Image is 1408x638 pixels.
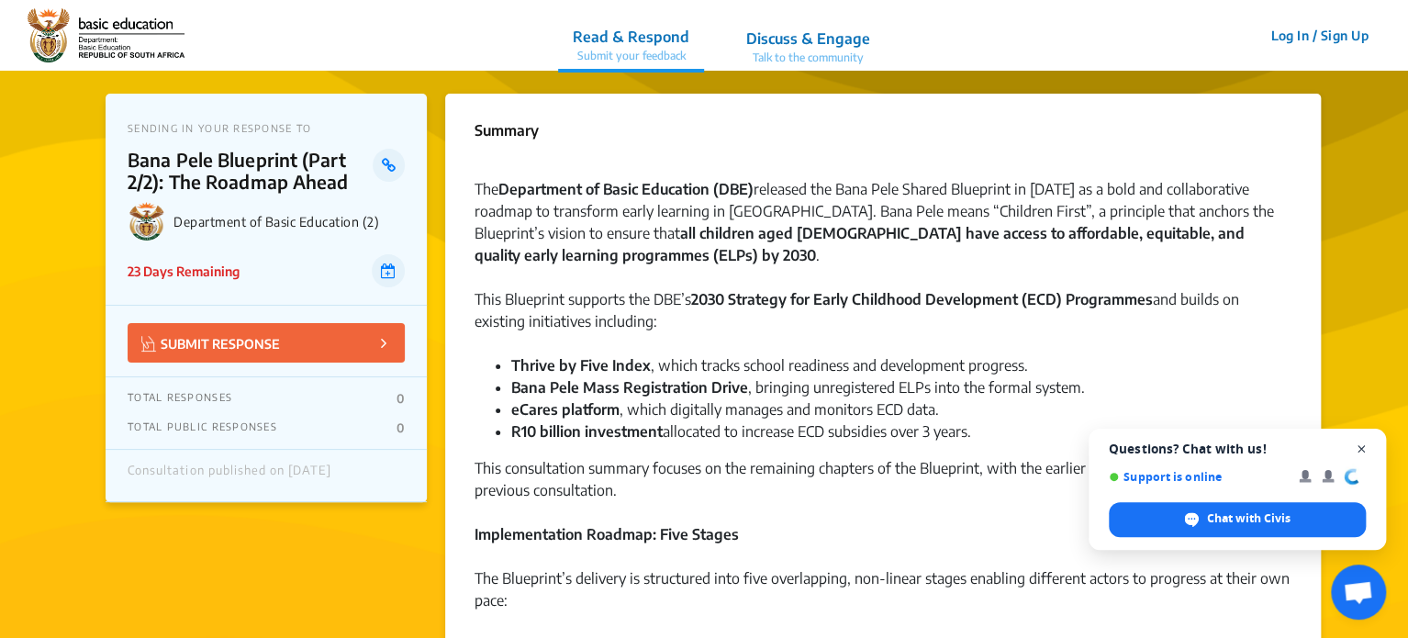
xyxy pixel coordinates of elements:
[746,28,870,50] p: Discuss & Engage
[511,422,581,441] strong: R10 billion
[1109,470,1286,484] span: Support is online
[128,420,277,435] p: TOTAL PUBLIC RESPONSES
[141,336,156,352] img: Vector.jpg
[475,288,1291,354] div: This Blueprint supports the DBE’s and builds on existing initiatives including:
[1258,21,1380,50] button: Log In / Sign Up
[475,567,1291,633] div: The Blueprint’s delivery is structured into five overlapping, non-linear stages enabling differen...
[511,420,1291,442] li: allocated to increase ECD subsidies over 3 years.
[475,178,1291,288] div: The released the Bana Pele Shared Blueprint in [DATE] as a bold and collaborative roadmap to tran...
[128,262,240,281] p: 23 Days Remaining
[128,391,232,406] p: TOTAL RESPONSES
[475,457,1291,523] div: This consultation summary focuses on the remaining chapters of the Blueprint, with the earlier ch...
[1207,510,1291,527] span: Chat with Civis
[141,332,280,353] p: SUBMIT RESPONSE
[511,376,1291,398] li: , bringing unregistered ELPs into the formal system.
[128,202,166,241] img: Department of Basic Education (2) logo
[511,398,1291,420] li: , which digitally manages and monitors ECD data.
[173,214,405,229] p: Department of Basic Education (2)
[511,400,620,419] strong: eCares platform
[511,356,651,375] strong: Thrive by Five Index
[511,354,1291,376] li: , which tracks school readiness and development progress.
[1350,438,1373,461] span: Close chat
[128,149,373,193] p: Bana Pele Blueprint (Part 2/2): The Roadmap Ahead
[397,391,405,406] p: 0
[28,8,184,63] img: 2wffpoq67yek4o5dgscb6nza9j7d
[691,290,1153,308] strong: 2030 Strategy for Early Childhood Development (ECD) Programmes
[128,323,405,363] button: SUBMIT RESPONSE
[573,48,689,64] p: Submit your feedback
[475,119,539,141] p: Summary
[511,378,748,397] strong: Bana Pele Mass Registration Drive
[397,420,405,435] p: 0
[1109,442,1366,456] span: Questions? Chat with us!
[585,422,663,441] strong: investment
[128,464,331,487] div: Consultation published on [DATE]
[573,26,689,48] p: Read & Respond
[498,180,754,198] strong: Department of Basic Education (DBE)
[128,122,405,134] p: SENDING IN YOUR RESPONSE TO
[1331,565,1386,620] div: Open chat
[746,50,870,66] p: Talk to the community
[475,525,739,543] strong: Implementation Roadmap: Five Stages
[475,224,1245,264] strong: all children aged [DEMOGRAPHIC_DATA] have access to affordable, equitable, and quality early lear...
[1109,502,1366,537] div: Chat with Civis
